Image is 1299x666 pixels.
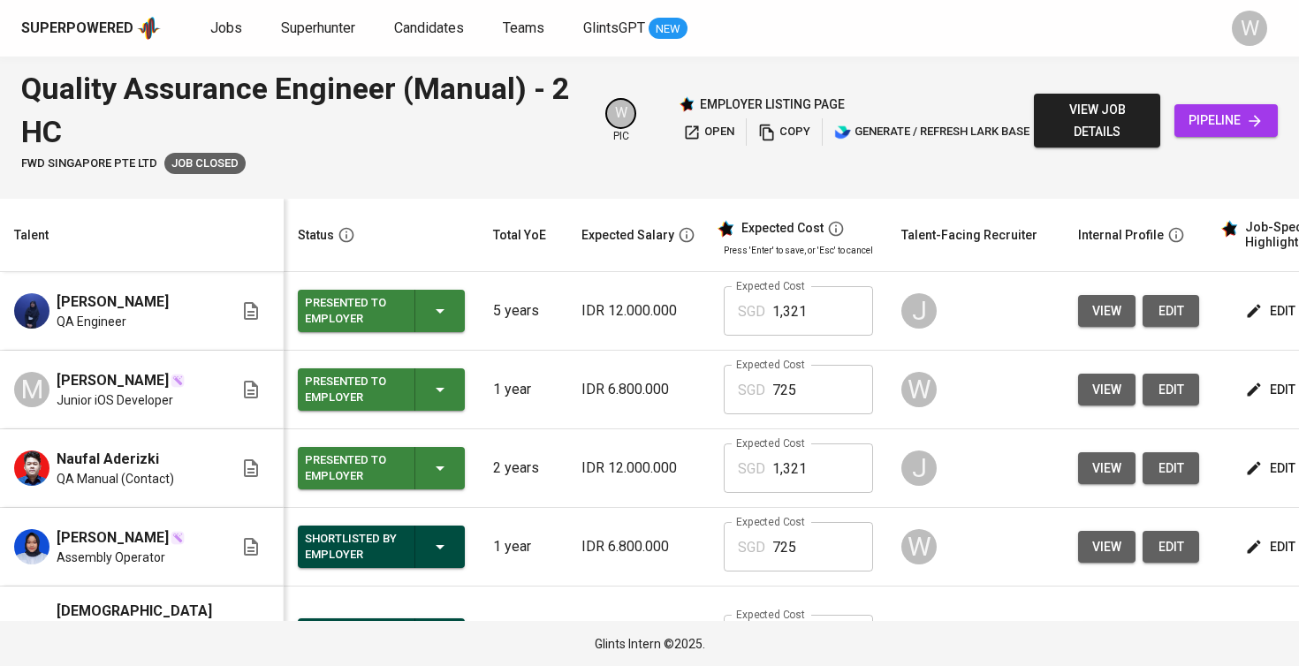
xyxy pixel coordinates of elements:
[493,536,553,557] p: 1 year
[1220,220,1238,238] img: glints_star.svg
[57,291,169,313] span: [PERSON_NAME]
[281,19,355,36] span: Superhunter
[21,67,584,153] div: Quality Assurance Engineer (Manual) - 2 HC
[1249,458,1295,480] span: edit
[493,224,546,246] div: Total YoE
[724,244,873,257] p: Press 'Enter' to save, or 'Esc' to cancel
[901,529,937,564] div: W
[394,19,464,36] span: Candidates
[1232,11,1267,46] div: W
[57,449,159,470] span: Naufal Aderizki
[298,224,334,246] div: Status
[1078,531,1136,564] button: view
[605,98,636,129] div: W
[830,118,1034,146] button: lark generate / refresh lark base
[493,300,553,322] p: 5 years
[581,458,695,479] p: IDR 12.000.000
[700,95,845,113] p: employer listing page
[21,19,133,39] div: Superpowered
[738,458,765,480] p: SGD
[503,19,544,36] span: Teams
[1143,374,1199,406] button: edit
[137,15,161,42] img: app logo
[305,449,400,488] div: Presented to Employer
[171,374,185,388] img: magic_wand.svg
[164,153,246,174] div: Job already placed by Glints
[1092,300,1121,322] span: view
[1092,536,1121,558] span: view
[305,620,400,659] div: Shortlisted by Employer
[581,300,695,322] p: IDR 12.000.000
[901,450,937,486] div: J
[901,224,1037,246] div: Talent-Facing Recruiter
[1092,379,1121,401] span: view
[1157,379,1185,401] span: edit
[741,221,824,237] div: Expected Cost
[1157,458,1185,480] span: edit
[605,98,636,144] div: pic
[1048,99,1146,142] span: view job details
[1078,224,1164,246] div: Internal Profile
[758,122,810,142] span: copy
[57,549,165,566] span: Assembly Operator
[1249,300,1295,322] span: edit
[14,224,49,246] div: Talent
[738,380,765,401] p: SGD
[305,370,400,409] div: Presented to Employer
[1143,295,1199,328] button: edit
[298,526,465,568] button: Shortlisted by Employer
[679,118,739,146] button: open
[1143,452,1199,485] button: edit
[1078,295,1136,328] button: view
[57,470,174,488] span: QA Manual (Contact)
[57,370,169,391] span: [PERSON_NAME]
[305,291,400,330] div: Presented to Employer
[1249,379,1295,401] span: edit
[738,301,765,322] p: SGD
[683,122,734,142] span: open
[738,537,765,558] p: SGD
[21,15,161,42] a: Superpoweredapp logo
[305,527,400,566] div: Shortlisted by Employer
[1249,536,1295,558] span: edit
[679,96,695,112] img: Glints Star
[1092,458,1121,480] span: view
[493,379,553,400] p: 1 year
[1157,536,1185,558] span: edit
[834,122,1029,142] span: generate / refresh lark base
[1078,452,1136,485] button: view
[14,372,49,407] div: M
[754,118,815,146] button: copy
[298,290,465,332] button: Presented to Employer
[901,372,937,407] div: W
[503,18,548,40] a: Teams
[298,618,465,661] button: Shortlisted by Employer
[834,124,852,141] img: lark
[1174,104,1278,137] a: pipeline
[298,447,465,489] button: Presented to Employer
[583,18,687,40] a: GlintsGPT NEW
[14,529,49,564] img: Yuniar Sitompul
[581,379,695,400] p: IDR 6.800.000
[581,536,695,557] p: IDR 6.800.000
[1143,531,1199,564] button: edit
[171,531,185,545] img: magic_wand.svg
[1078,374,1136,406] button: view
[57,601,212,643] span: [DEMOGRAPHIC_DATA][PERSON_NAME]
[1157,300,1185,322] span: edit
[210,18,246,40] a: Jobs
[1189,110,1264,132] span: pipeline
[298,368,465,411] button: Presented to Employer
[14,293,49,329] img: Resti NURAENI
[281,18,359,40] a: Superhunter
[1034,94,1160,148] button: view job details
[581,224,674,246] div: Expected Salary
[493,458,553,479] p: 2 years
[21,155,157,172] span: FWD Singapore Pte Ltd
[901,293,937,329] div: J
[14,450,49,486] img: Naufal Aderizki
[649,20,687,38] span: NEW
